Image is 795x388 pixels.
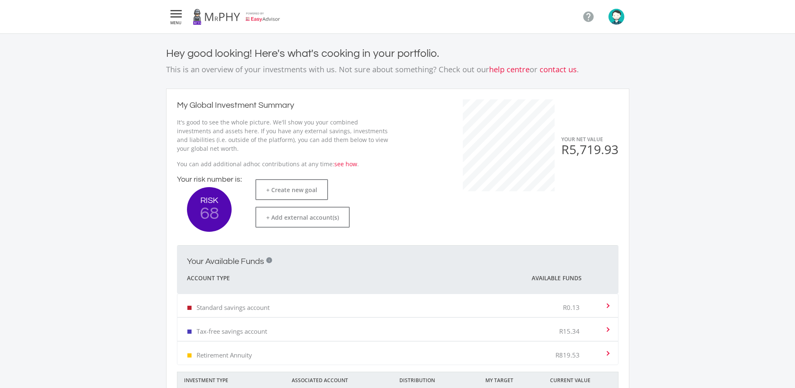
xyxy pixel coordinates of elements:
[334,160,357,168] a: see how
[559,327,580,335] p: R15.34
[255,179,328,200] button: + Create new goal
[177,294,618,365] div: Your Available Funds i Account Type Available Funds
[582,10,595,23] i: 
[177,294,618,317] mat-expansion-panel-header: Standard savings account R0.13
[197,351,252,359] p: Retirement Annuity
[169,21,184,25] span: MENU
[187,273,230,283] span: Account Type
[169,9,184,19] i: 
[177,318,618,341] mat-expansion-panel-header: Tax-free savings account R15.34
[177,160,389,168] p: You can add additional adhoc contributions at any time: .
[166,47,629,60] h4: Hey good looking! Here's what's cooking in your portfolio.
[166,63,629,75] p: This is an overview of your investments with us. Not sure about something? Check out our or .
[255,207,350,228] button: + Add external account(s)
[561,136,603,143] span: YOUR NET VALUE
[561,141,618,158] span: R5,719.93
[187,196,232,205] span: RISK
[177,246,618,294] mat-expansion-panel-header: Your Available Funds i Account Type Available Funds
[177,175,242,184] h4: Your risk number is:
[532,274,581,282] span: Available Funds
[266,257,272,263] div: i
[579,7,598,26] a: 
[555,351,580,359] p: R819.53
[187,187,232,232] button: RISK 68
[608,9,624,25] img: avatar.png
[197,303,270,312] p: Standard savings account
[177,99,294,112] h2: My Global Investment Summary
[166,8,186,25] button:  MENU
[197,327,267,335] p: Tax-free savings account
[177,342,618,365] mat-expansion-panel-header: Retirement Annuity R819.53
[177,118,389,153] p: It's good to see the whole picture. We'll show you your combined investments and assets here. If ...
[563,303,580,312] p: R0.13
[187,205,232,223] span: 68
[187,256,264,266] h2: Your Available Funds
[489,64,530,74] a: help centre
[540,64,577,74] a: contact us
